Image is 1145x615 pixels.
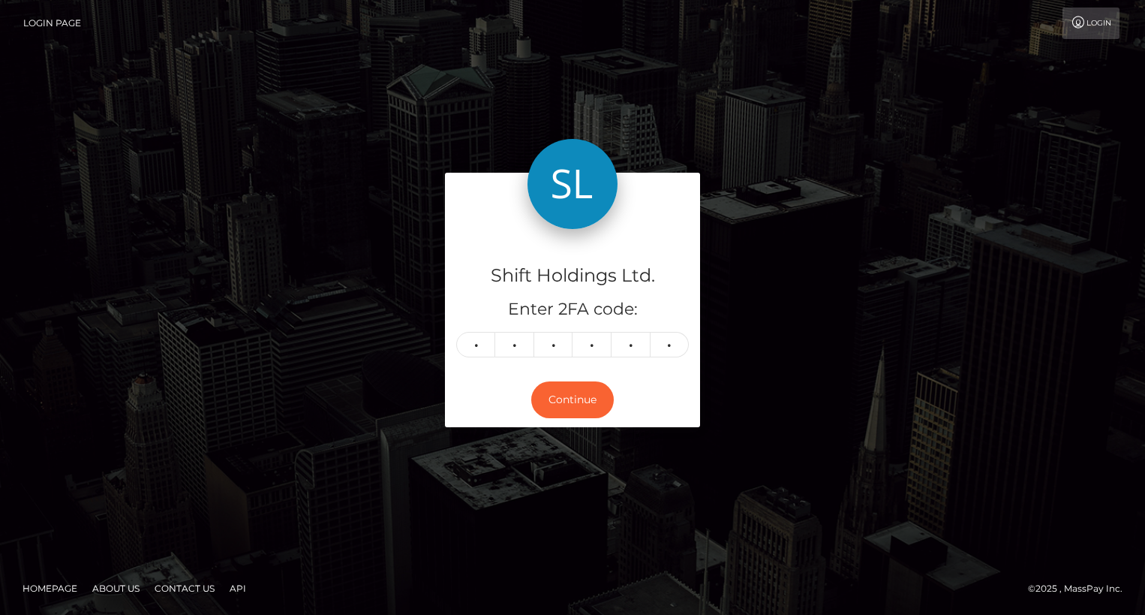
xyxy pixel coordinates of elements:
a: Login [1062,8,1119,39]
button: Continue [531,381,614,418]
a: API [224,577,252,600]
h5: Enter 2FA code: [456,298,689,321]
img: Shift Holdings Ltd. [527,139,618,229]
h4: Shift Holdings Ltd. [456,263,689,289]
a: About Us [86,577,146,600]
a: Login Page [23,8,81,39]
a: Homepage [17,577,83,600]
a: Contact Us [149,577,221,600]
div: © 2025 , MassPay Inc. [1028,580,1134,597]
